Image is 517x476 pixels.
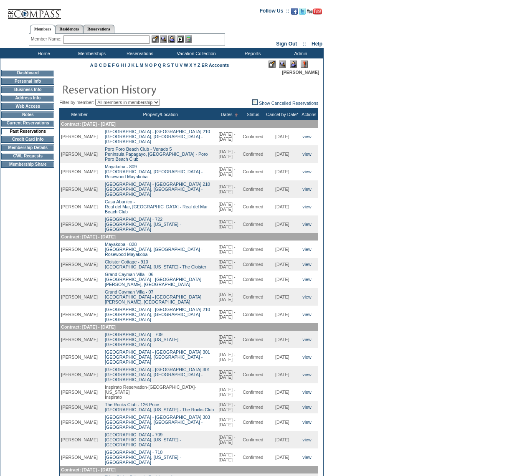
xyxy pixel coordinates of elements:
td: [PERSON_NAME] [60,215,99,233]
a: Mayakoba - 828[GEOGRAPHIC_DATA], [GEOGRAPHIC_DATA] - Rosewood Mayakoba [105,242,203,257]
td: [PERSON_NAME] [60,306,99,323]
td: Confirmed [241,448,264,466]
td: [DATE] [264,241,300,258]
td: [DATE] [264,413,300,431]
span: Inspirato Reservation-[GEOGRAPHIC_DATA]-[US_STATE] Inspirato [105,385,196,400]
td: Home [19,48,67,58]
td: [DATE] [264,215,300,233]
a: Cloister Cottage - 910[GEOGRAPHIC_DATA], [US_STATE] - The Cloister [105,259,206,269]
a: Property/Location [143,112,178,117]
a: Casa Abanico -Real del Mar, [GEOGRAPHIC_DATA] - Real del Mar Beach Club [105,199,208,214]
td: Confirmed [241,306,264,323]
td: [PERSON_NAME] [60,288,99,306]
td: [DATE] - [DATE] [217,215,241,233]
a: view [302,455,311,460]
td: [DATE] [264,271,300,288]
a: Member [71,112,88,117]
img: b_edit.gif [152,35,159,43]
td: Confirmed [241,366,264,383]
td: Vacation Collection [163,48,228,58]
td: [PERSON_NAME] [60,180,99,198]
a: Follow us on Twitter [299,10,306,15]
a: C [99,63,102,68]
span: Filter by member: [59,100,94,105]
a: E [108,63,111,68]
td: [PERSON_NAME] [60,145,99,163]
span: Contract: [DATE] - [DATE] [61,234,115,239]
img: Ascending [233,113,238,116]
a: S [167,63,170,68]
td: [DATE] - [DATE] [217,271,241,288]
td: Confirmed [241,215,264,233]
a: Z [198,63,200,68]
a: Show Cancelled Reservations [252,101,318,106]
a: Reservations [83,25,114,33]
td: [DATE] - [DATE] [217,145,241,163]
td: [PERSON_NAME] [60,163,99,180]
a: Y [193,63,196,68]
a: D [103,63,106,68]
a: U [175,63,179,68]
img: View Mode [279,61,286,68]
img: Subscribe to our YouTube Channel [307,8,322,15]
td: [DATE] [264,431,300,448]
td: Membership Share [1,161,54,168]
td: Address Info [1,95,54,101]
a: view [302,337,311,342]
a: Mayakoba - 809[GEOGRAPHIC_DATA], [GEOGRAPHIC_DATA] - Rosewood Mayakoba [105,164,203,179]
td: [DATE] - [DATE] [217,128,241,145]
td: [DATE] - [DATE] [217,241,241,258]
a: P [154,63,157,68]
td: [PERSON_NAME] [60,413,99,431]
a: view [302,262,311,267]
td: [PERSON_NAME] [60,431,99,448]
td: Confirmed [241,348,264,366]
a: R [162,63,166,68]
a: [GEOGRAPHIC_DATA] - [GEOGRAPHIC_DATA] 303[GEOGRAPHIC_DATA], [GEOGRAPHIC_DATA] - [GEOGRAPHIC_DATA] [105,415,210,430]
a: [GEOGRAPHIC_DATA] - 709[GEOGRAPHIC_DATA], [US_STATE] - [GEOGRAPHIC_DATA] [105,332,181,347]
td: [PERSON_NAME] [60,448,99,466]
a: ER Accounts [202,63,229,68]
a: Grand Cayman Villa - 07[GEOGRAPHIC_DATA] - [GEOGRAPHIC_DATA][PERSON_NAME], [GEOGRAPHIC_DATA] [105,289,201,304]
a: H [121,63,124,68]
a: T [171,63,174,68]
td: [DATE] - [DATE] [217,401,241,413]
td: Confirmed [241,241,264,258]
td: [DATE] [264,448,300,466]
a: The Rocks Club - 126 Price[GEOGRAPHIC_DATA], [US_STATE] - The Rocks Club [105,402,214,412]
a: view [302,204,311,209]
td: Confirmed [241,413,264,431]
td: Personal Info [1,78,54,85]
a: Status [247,112,259,117]
td: [DATE] [264,331,300,348]
td: [DATE] [264,306,300,323]
a: J [127,63,130,68]
td: Membership Details [1,144,54,151]
a: V [180,63,182,68]
td: [PERSON_NAME] [60,128,99,145]
a: [GEOGRAPHIC_DATA] - 722[GEOGRAPHIC_DATA], [US_STATE] - [GEOGRAPHIC_DATA] [105,217,181,232]
td: Confirmed [241,163,264,180]
td: [DATE] [264,288,300,306]
td: Confirmed [241,258,264,271]
div: Member Name: [31,35,63,43]
td: [DATE] [264,128,300,145]
td: Confirmed [241,128,264,145]
td: [PERSON_NAME] [60,366,99,383]
td: Confirmed [241,180,264,198]
a: W [184,63,188,68]
a: I [125,63,127,68]
a: [GEOGRAPHIC_DATA] - 709[GEOGRAPHIC_DATA], [US_STATE] - [GEOGRAPHIC_DATA] [105,432,181,447]
td: Confirmed [241,431,264,448]
img: b_calculator.gif [185,35,192,43]
td: [PERSON_NAME] [60,271,99,288]
a: view [302,277,311,282]
td: [PERSON_NAME] [60,241,99,258]
a: O [149,63,152,68]
img: Edit Mode [269,61,276,68]
td: Business Info [1,86,54,93]
img: Impersonate [168,35,175,43]
td: Dashboard [1,70,54,76]
a: view [302,187,311,192]
td: [DATE] - [DATE] [217,258,241,271]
